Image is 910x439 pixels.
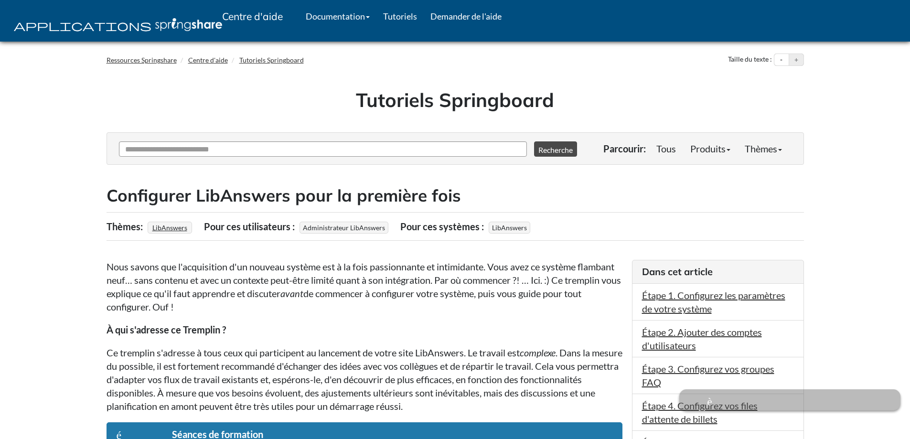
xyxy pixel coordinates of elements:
[642,326,762,351] a: Étape 2. Ajouter des comptes d'utilisateurs
[356,88,554,112] font: Tutoriels Springboard
[7,4,289,40] a: applications Centre d'aide
[107,56,177,64] a: Ressources Springshare
[690,143,726,154] font: Produits
[492,224,527,232] font: LibAnswers
[430,11,502,21] font: Demander de l'aide
[188,56,228,64] a: Centre d'aide
[107,347,622,412] font: . Dans la mesure du possible, il est fortement recommandé d'échanger des idées avec vos collègues...
[684,394,896,406] font: flèche vers le haut
[649,139,683,158] a: Tous
[107,221,143,232] font: Thèmes:
[107,185,461,206] font: Configurer LibAnswers pour la première fois
[151,221,189,235] a: LibAnswers
[376,4,424,28] a: Tutoriels
[745,143,777,154] font: Thèmes
[603,143,646,154] font: Parcourir:
[383,11,417,21] font: Tutoriels
[117,428,168,439] font: école
[534,141,577,157] button: Recherche
[14,19,151,32] font: applications
[642,266,713,278] font: Dans cet article
[107,261,621,299] font: Nous savons que l'acquisition d'un nouveau système est à la fois passionnante et intimidante. Vou...
[774,54,789,65] button: Réduire la taille du texte
[780,55,782,64] font: -
[642,289,785,314] a: Étape 1. Configurez les paramètres de votre système
[107,347,520,358] font: Ce tremplin s'adresse à tous ceux qui participent au lancement de votre site LibAnswers. Le trava...
[538,145,573,154] font: Recherche
[204,221,295,232] font: Pour ces utilisateurs :
[683,139,738,158] a: Produits
[239,56,304,64] a: Tutoriels Springboard
[789,54,803,65] button: Augmenter la taille du texte
[152,224,187,232] font: LibAnswers
[400,221,484,232] font: Pour ces systèmes :
[424,4,508,28] a: Demander de l'aide
[656,143,676,154] font: Tous
[299,4,376,28] a: Documentation
[794,55,798,64] font: +
[679,390,900,402] a: flèche vers le haut
[155,18,222,31] img: Springshare
[107,288,581,312] font: de commencer à configurer votre système, puis vous guide pour tout configurer. Ouf !
[642,400,758,425] a: Étape 4. Configurez vos files d'attente de billets
[280,288,303,299] font: avant
[642,363,774,388] a: Étape 3. Configurez vos groupes FAQ
[738,139,789,158] a: Thèmes
[303,224,385,232] font: Administrateur LibAnswers
[107,324,226,335] font: À qui s'adresse ce Tremplin ?
[728,55,772,63] font: Taille du texte :
[306,11,365,21] font: Documentation
[520,347,556,358] font: complexe
[222,10,283,22] font: Centre d'aide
